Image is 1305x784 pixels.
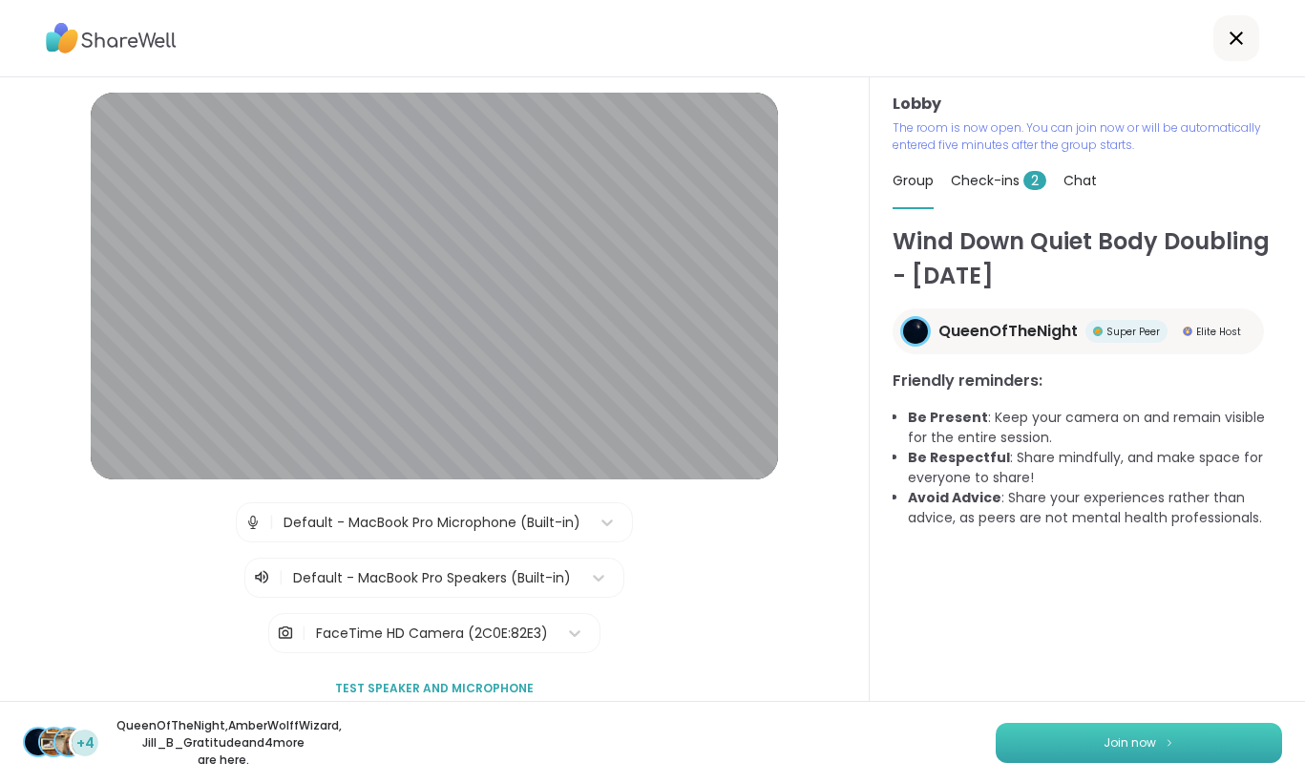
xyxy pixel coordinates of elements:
[903,319,928,344] img: QueenOfTheNight
[55,729,82,755] img: Jill_B_Gratitude
[908,488,1282,528] li: : Share your experiences rather than advice, as peers are not mental health professionals.
[335,680,534,697] span: Test speaker and microphone
[996,723,1282,763] button: Join now
[76,733,95,753] span: +4
[327,668,541,709] button: Test speaker and microphone
[40,729,67,755] img: AmberWolffWizard
[908,408,988,427] b: Be Present
[302,614,306,652] span: |
[1164,737,1175,748] img: ShareWell Logomark
[1104,734,1156,752] span: Join now
[1106,325,1160,339] span: Super Peer
[908,448,1282,488] li: : Share mindfully, and make space for everyone to share!
[1183,327,1192,336] img: Elite Host
[316,624,548,644] div: FaceTime HD Camera (2C0E:82E3)
[908,488,1001,507] b: Avoid Advice
[284,513,580,533] div: Default - MacBook Pro Microphone (Built-in)
[25,729,52,755] img: QueenOfTheNight
[938,320,1078,343] span: QueenOfTheNight
[893,119,1282,154] p: The room is now open. You can join now or will be automatically entered five minutes after the gr...
[908,448,1010,467] b: Be Respectful
[893,308,1264,354] a: QueenOfTheNightQueenOfTheNightSuper PeerSuper PeerElite HostElite Host
[269,503,274,541] span: |
[908,408,1282,448] li: : Keep your camera on and remain visible for the entire session.
[1023,171,1046,190] span: 2
[279,566,284,589] span: |
[1196,325,1241,339] span: Elite Host
[277,614,294,652] img: Camera
[1063,171,1097,190] span: Chat
[893,171,934,190] span: Group
[46,16,177,60] img: ShareWell Logo
[1093,327,1103,336] img: Super Peer
[951,171,1046,190] span: Check-ins
[893,370,1282,392] h3: Friendly reminders:
[893,93,1282,116] h3: Lobby
[116,717,330,769] p: QueenOfTheNight , AmberWolffWizard , Jill_B_Gratitude and 4 more are here.
[893,224,1282,293] h1: Wind Down Quiet Body Doubling - [DATE]
[244,503,262,541] img: Microphone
